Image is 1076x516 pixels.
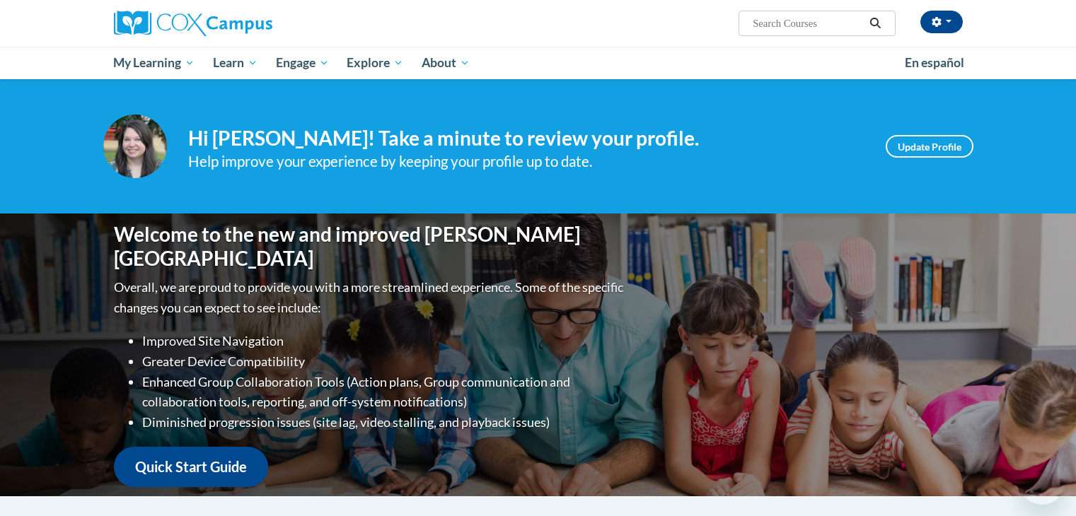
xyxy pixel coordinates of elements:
a: My Learning [105,47,204,79]
img: Profile Image [103,115,167,178]
button: Search [864,15,886,32]
span: About [422,54,470,71]
button: Account Settings [920,11,963,33]
input: Search Courses [751,15,864,32]
li: Diminished progression issues (site lag, video stalling, and playback issues) [142,412,627,433]
div: Help improve your experience by keeping your profile up to date. [188,150,864,173]
a: En español [896,48,973,78]
span: En español [905,55,964,70]
li: Greater Device Compatibility [142,351,627,372]
a: Update Profile [886,135,973,158]
h1: Welcome to the new and improved [PERSON_NAME][GEOGRAPHIC_DATA] [114,223,627,270]
li: Improved Site Navigation [142,331,627,351]
a: Cox Campus [114,11,383,36]
div: Main menu [93,47,984,79]
span: Explore [347,54,403,71]
a: Learn [204,47,267,79]
a: Engage [267,47,338,79]
p: Overall, we are proud to provide you with a more streamlined experience. Some of the specific cha... [114,277,627,318]
a: About [412,47,479,79]
span: Learn [213,54,258,71]
span: Engage [276,54,329,71]
img: Cox Campus [114,11,272,36]
a: Quick Start Guide [114,447,268,487]
a: Explore [337,47,412,79]
li: Enhanced Group Collaboration Tools (Action plans, Group communication and collaboration tools, re... [142,372,627,413]
span: My Learning [113,54,195,71]
iframe: Button to launch messaging window [1019,459,1065,505]
h4: Hi [PERSON_NAME]! Take a minute to review your profile. [188,127,864,151]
